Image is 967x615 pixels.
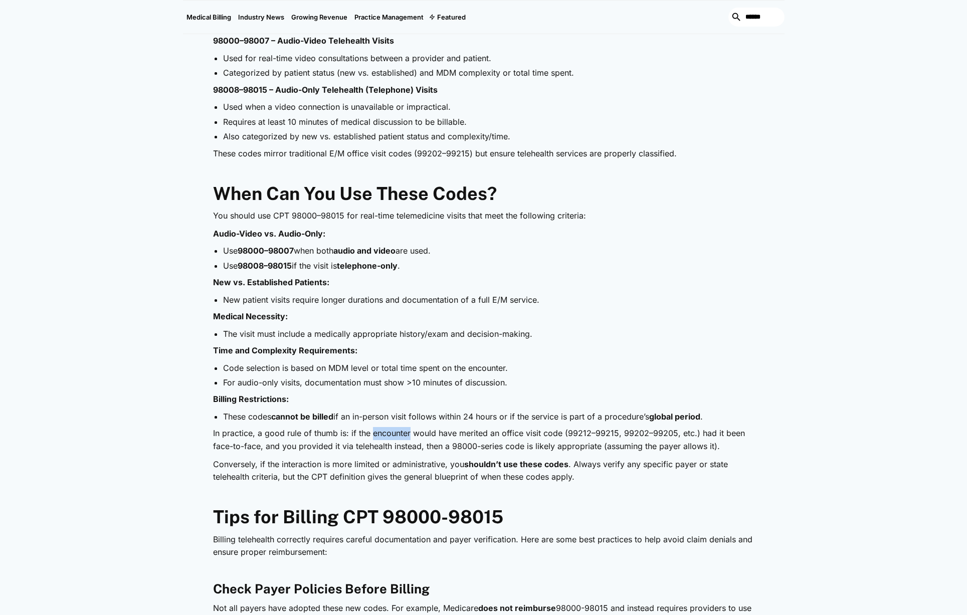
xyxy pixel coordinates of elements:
p: ‍ [213,564,754,577]
li: For audio-only visits, documentation must show >10 minutes of discussion. [223,377,754,388]
strong: global period [649,412,700,422]
strong: 98008–98015 [238,261,292,271]
li: Requires at least 10 minutes of medical discussion to be billable. [223,116,754,127]
a: Medical Billing [183,1,235,34]
p: In practice, a good rule of thumb is: if the encounter would have merited an office visit code (9... [213,427,754,453]
strong: Audio-Video vs. Audio-Only: [213,229,325,239]
li: Used when a video connection is unavailable or impractical. [223,101,754,112]
strong: telephone-only [337,261,398,271]
strong: Billing Restrictions: [213,394,289,404]
strong: 98000–98007 – Audio-Video Telehealth Visits [213,36,394,46]
strong: When Can You Use These Codes? [213,183,497,204]
li: These codes if an in-person visit follows within 24 hours or if the service is part of a procedur... [223,411,754,422]
strong: shouldn’t use these codes [464,459,568,469]
strong: 98008–98015 – Audio-Only Telehealth (Telephone) Visits [213,85,438,95]
p: Billing telehealth correctly requires careful documentation and payer verification. Here are some... [213,533,754,559]
strong: Check Payer Policies Before Billing [213,581,430,596]
strong: Tips for Billing CPT 98000-98015 [213,506,503,527]
strong: audio and video [333,246,396,256]
a: Growing Revenue [288,1,351,34]
strong: cannot be billed [271,412,333,422]
div: Featured [427,1,469,34]
li: Used for real-time video consultations between a provider and patient. [223,53,754,64]
li: Also categorized by new vs. established patient status and complexity/time. [223,131,754,142]
strong: Medical Necessity: [213,311,288,321]
li: The visit must include a medically appropriate history/exam and decision-making. [223,328,754,339]
strong: Time and Complexity Requirements: [213,345,357,355]
li: New patient visits require longer durations and documentation of a full E/M service. [223,294,754,305]
a: Industry News [235,1,288,34]
li: Use if the visit is . [223,260,754,271]
p: ‍ [213,489,754,502]
p: These codes mirror traditional E/M office visit codes (99202–99215) but ensure telehealth service... [213,147,754,160]
li: Code selection is based on MDM level or total time spent on the encounter. [223,362,754,373]
li: Use when both are used. [223,245,754,256]
p: You should use CPT 98000–98015 for real-time telemedicine visits that meet the following criteria: [213,210,754,223]
strong: New vs. Established Patients: [213,277,329,287]
p: Conversely, if the interaction is more limited or administrative, you . Always verify any specifi... [213,458,754,484]
div: Featured [437,13,466,21]
p: ‍ [213,165,754,178]
strong: does not reimburse [478,603,556,613]
a: Practice Management [351,1,427,34]
li: Categorized by patient status (new vs. established) and MDM complexity or total time spent. [223,67,754,78]
strong: 98000–98007 [238,246,294,256]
